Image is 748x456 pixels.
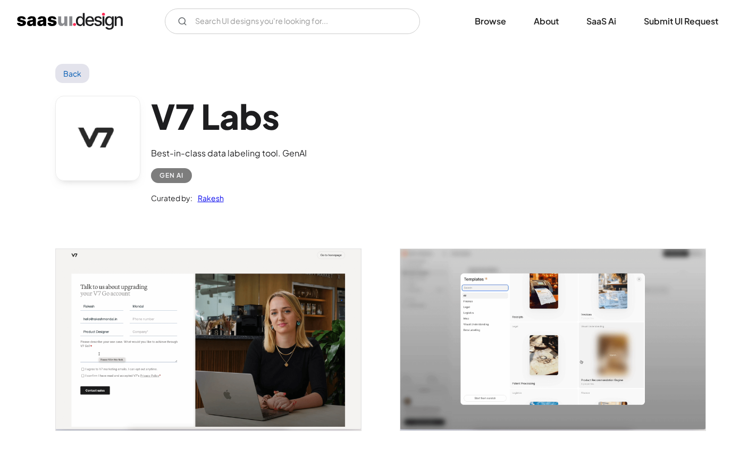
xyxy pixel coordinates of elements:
a: SaaS Ai [574,10,629,33]
a: open lightbox [400,249,705,430]
a: Submit UI Request [631,10,731,33]
a: Back [55,64,90,83]
div: Best-in-class data labeling tool. GenAI [151,147,307,160]
a: Browse [462,10,519,33]
img: 674fe7ee2c52970f63baff58_V7-Templates.png [400,249,705,430]
a: open lightbox [56,249,361,430]
h1: V7 Labs [151,96,307,137]
a: Rakesh [192,192,224,204]
img: 674fe7eebfccbb95edab8bb0_V7-contact%20Sales.png [56,249,361,430]
form: Email Form [165,9,420,34]
div: Curated by: [151,192,192,204]
a: home [17,13,123,30]
a: About [521,10,571,33]
input: Search UI designs you're looking for... [165,9,420,34]
div: Gen AI [159,169,183,182]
